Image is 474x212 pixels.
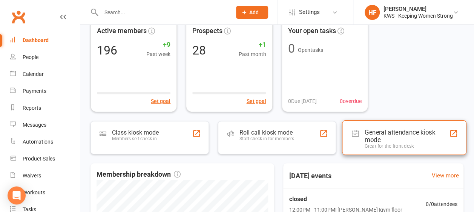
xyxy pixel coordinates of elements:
[146,50,170,58] span: Past week
[192,44,206,56] div: 28
[10,167,80,184] a: Waivers
[365,5,380,20] div: HF
[23,105,41,111] div: Reports
[10,83,80,100] a: Payments
[283,169,337,183] h3: [DATE] events
[239,39,266,50] span: +1
[23,122,46,128] div: Messages
[9,8,28,26] a: Clubworx
[239,129,294,136] div: Roll call kiosk mode
[97,44,117,56] div: 196
[10,66,80,83] a: Calendar
[112,129,159,136] div: Class kiosk mode
[146,39,170,50] span: +9
[192,26,222,36] span: Prospects
[239,50,266,58] span: Past month
[99,7,226,18] input: Search...
[298,47,323,53] span: Open tasks
[23,189,45,195] div: Workouts
[97,169,181,180] span: Membership breakdown
[10,100,80,117] a: Reports
[151,97,170,105] button: Set goal
[10,32,80,49] a: Dashboard
[247,97,266,105] button: Set goal
[23,37,49,43] div: Dashboard
[23,156,55,162] div: Product Sales
[426,200,457,208] span: 0 / 0 attendees
[10,150,80,167] a: Product Sales
[299,4,320,21] span: Settings
[10,133,80,150] a: Automations
[23,139,53,145] div: Automations
[10,49,80,66] a: People
[8,186,26,204] div: Open Intercom Messenger
[97,26,147,36] span: Active members
[10,117,80,133] a: Messages
[288,97,317,105] span: 0 Due [DATE]
[288,42,295,55] div: 0
[340,97,362,105] span: 0 overdue
[432,171,459,180] a: View more
[23,54,38,60] div: People
[10,184,80,201] a: Workouts
[289,194,402,204] span: closed
[23,173,41,179] div: Waivers
[365,128,449,143] div: General attendance kiosk mode
[383,6,453,12] div: [PERSON_NAME]
[23,88,46,94] div: Payments
[383,12,453,19] div: KWS - Keeping Women Strong
[236,6,268,19] button: Add
[239,136,294,141] div: Staff check-in for members
[249,9,259,15] span: Add
[23,71,44,77] div: Calendar
[365,143,449,149] div: Great for the front desk
[112,136,159,141] div: Members self check-in
[288,26,336,36] span: Your open tasks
